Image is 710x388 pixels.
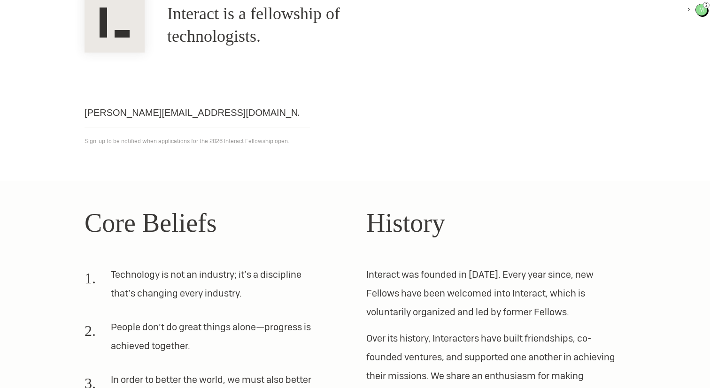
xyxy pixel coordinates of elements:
input: Email address... [85,98,310,128]
h1: Interact is a fellowship of technologists. [167,3,421,48]
p: Sign-up to be notified when applications for the 2026 Interact Fellowship open. [85,136,625,147]
p: Interact was founded in [DATE]. Every year since, new Fellows have been welcomed into Interact, w... [366,265,625,321]
li: Technology is not an industry; it’s a discipline that’s changing every industry. [85,265,321,310]
li: People don’t do great things alone—progress is achieved together. [85,318,321,363]
curius: M [696,4,707,15]
h2: Core Beliefs [85,203,344,243]
div: 2 [703,2,710,8]
h2: History [366,203,625,243]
